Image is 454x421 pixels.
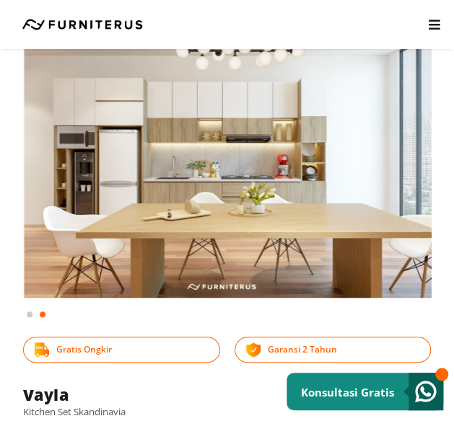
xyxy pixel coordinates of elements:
h5: Kitchen Set Skandinavia [23,405,431,418]
span: Gratis Ongkir [56,343,112,355]
span: Garansi 2 Tahun [268,343,337,355]
a: Konsultasi Gratis [287,373,443,410]
img: Vayla Kitchen Set Skandinavia by Furniterus [24,12,432,298]
small: Konsultasi Gratis [301,385,394,399]
h1: Vayla [23,384,431,405]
